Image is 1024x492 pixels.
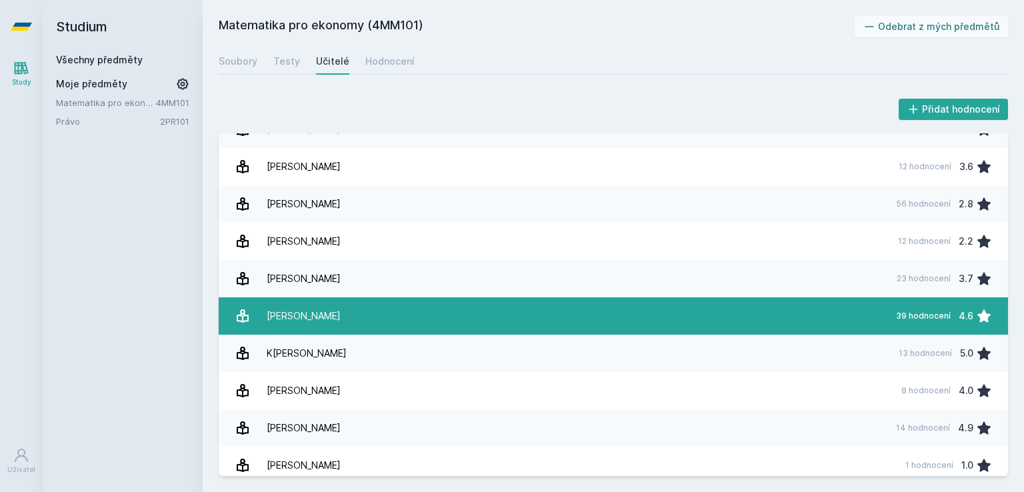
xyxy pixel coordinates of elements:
div: Testy [273,55,300,68]
a: Uživatel [3,441,40,481]
div: Hodnocení [365,55,415,68]
button: Přidat hodnocení [899,99,1009,120]
span: Moje předměty [56,77,127,91]
div: Učitelé [316,55,349,68]
a: [PERSON_NAME] 12 hodnocení 2.2 [219,223,1008,260]
div: [PERSON_NAME] [267,415,341,441]
div: 1.0 [961,452,973,479]
a: [PERSON_NAME] 23 hodnocení 3.7 [219,260,1008,297]
div: 4.0 [959,377,973,404]
div: 13 hodnocení [899,348,952,359]
a: K[PERSON_NAME] 13 hodnocení 5.0 [219,335,1008,372]
div: 12 hodnocení [898,236,951,247]
div: [PERSON_NAME] [267,377,341,404]
div: [PERSON_NAME] [267,153,341,180]
div: Study [12,77,31,87]
a: Matematika pro ekonomy [56,96,156,109]
div: 4.9 [958,415,973,441]
div: 56 hodnocení [896,199,951,209]
a: Hodnocení [365,48,415,75]
a: Study [3,53,40,94]
div: 12 hodnocení [899,161,951,172]
a: Učitelé [316,48,349,75]
a: [PERSON_NAME] 56 hodnocení 2.8 [219,185,1008,223]
div: K[PERSON_NAME] [267,340,347,367]
a: 2PR101 [160,116,189,127]
div: 4.6 [959,303,973,329]
h2: Matematika pro ekonomy (4MM101) [219,16,855,37]
a: Všechny předměty [56,54,143,65]
div: Uživatel [7,465,35,475]
div: 2.8 [959,191,973,217]
div: [PERSON_NAME] [267,228,341,255]
a: [PERSON_NAME] 1 hodnocení 1.0 [219,447,1008,484]
div: 14 hodnocení [896,423,950,433]
button: Odebrat z mých předmětů [855,16,1009,37]
a: [PERSON_NAME] 14 hodnocení 4.9 [219,409,1008,447]
div: 2.2 [959,228,973,255]
div: [PERSON_NAME] [267,303,341,329]
div: Soubory [219,55,257,68]
div: 3.6 [959,153,973,180]
div: [PERSON_NAME] [267,265,341,292]
a: [PERSON_NAME] 8 hodnocení 4.0 [219,372,1008,409]
div: 5.0 [960,340,973,367]
a: Soubory [219,48,257,75]
a: [PERSON_NAME] 39 hodnocení 4.6 [219,297,1008,335]
a: Právo [56,115,160,128]
a: Testy [273,48,300,75]
div: 1 hodnocení [905,460,953,471]
a: [PERSON_NAME] 12 hodnocení 3.6 [219,148,1008,185]
div: 23 hodnocení [897,273,951,284]
div: 39 hodnocení [896,311,951,321]
div: 3.7 [959,265,973,292]
div: [PERSON_NAME] [267,452,341,479]
div: [PERSON_NAME] [267,191,341,217]
a: 4MM101 [156,97,189,108]
div: 8 hodnocení [901,385,951,396]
